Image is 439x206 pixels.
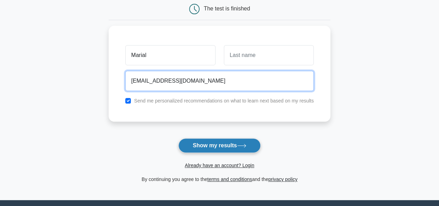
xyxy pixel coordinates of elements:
a: privacy policy [268,176,297,182]
div: By continuing you agree to the and the [104,175,335,183]
div: The test is finished [204,6,250,11]
input: Last name [224,45,314,65]
input: First name [125,45,215,65]
button: Show my results [178,138,260,153]
a: terms and conditions [207,176,252,182]
a: Already have an account? Login [185,163,254,168]
label: Send me personalized recommendations on what to learn next based on my results [134,98,314,104]
input: Email [125,71,314,91]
